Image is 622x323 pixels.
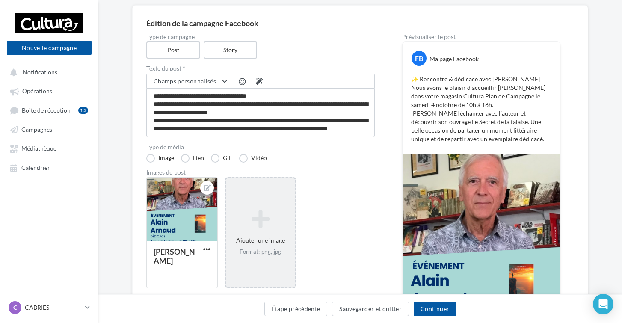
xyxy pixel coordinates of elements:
[23,68,57,76] span: Notifications
[264,302,328,316] button: Étape précédente
[204,41,258,59] label: Story
[146,41,200,59] label: Post
[147,74,232,89] button: Champs personnalisés
[146,154,174,163] label: Image
[5,64,90,80] button: Notifications
[146,144,375,150] label: Type de média
[154,247,195,265] div: [PERSON_NAME]
[21,164,50,171] span: Calendrier
[78,107,88,114] div: 13
[5,140,93,156] a: Médiathèque
[154,77,216,85] span: Champs personnalisés
[7,299,92,316] a: C CABRIES
[21,126,52,133] span: Campagnes
[332,302,409,316] button: Sauvegarder et quitter
[5,160,93,175] a: Calendrier
[13,303,17,312] span: C
[402,34,560,40] div: Prévisualiser le post
[239,154,267,163] label: Vidéo
[7,41,92,55] button: Nouvelle campagne
[146,169,375,175] div: Images du post
[181,154,204,163] label: Lien
[22,88,52,95] span: Opérations
[21,145,56,152] span: Médiathèque
[25,303,82,312] p: CABRIES
[146,34,375,40] label: Type de campagne
[211,154,232,163] label: GIF
[5,83,93,98] a: Opérations
[429,55,479,63] div: Ma page Facebook
[412,51,427,66] div: FB
[5,102,93,118] a: Boîte de réception13
[146,65,375,71] label: Texte du post *
[22,107,71,114] span: Boîte de réception
[411,75,551,143] p: ✨ Rencontre & dédicace avec [PERSON_NAME] Nous avons le plaisir d’accueillir [PERSON_NAME] dans v...
[5,121,93,137] a: Campagnes
[593,294,613,314] div: Open Intercom Messenger
[414,302,456,316] button: Continuer
[146,19,574,27] div: Édition de la campagne Facebook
